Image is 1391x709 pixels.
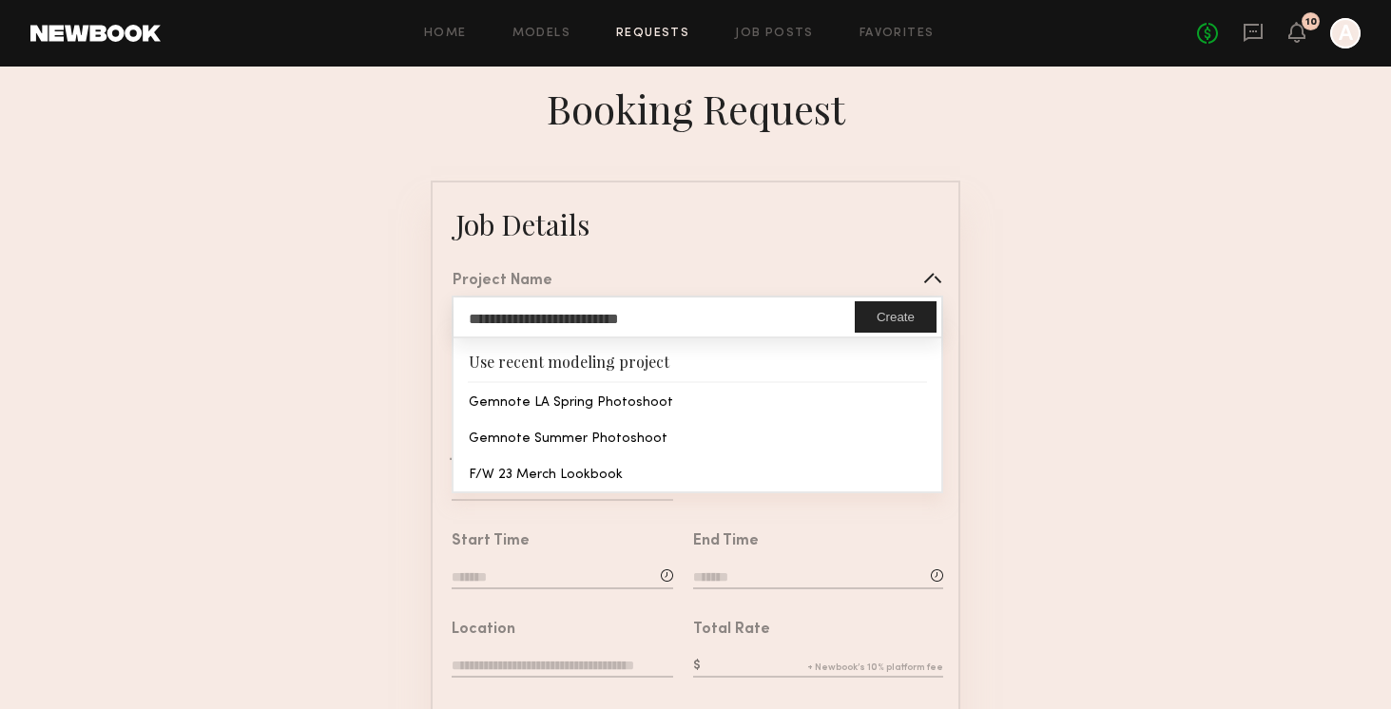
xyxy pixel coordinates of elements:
[1330,18,1361,48] a: A
[454,338,941,381] div: Use recent modeling project
[693,623,770,638] div: Total Rate
[860,28,935,40] a: Favorites
[452,623,515,638] div: Location
[693,534,759,549] div: End Time
[512,28,570,40] a: Models
[735,28,814,40] a: Job Posts
[424,28,467,40] a: Home
[616,28,689,40] a: Requests
[547,82,845,135] div: Booking Request
[454,455,941,491] div: F/W 23 Merch Lookbook
[454,383,941,419] div: Gemnote LA Spring Photoshoot
[855,301,937,333] button: Create
[455,205,589,243] div: Job Details
[453,274,552,289] div: Project Name
[1305,17,1317,28] div: 10
[452,534,530,549] div: Start Time
[454,419,941,455] div: Gemnote Summer Photoshoot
